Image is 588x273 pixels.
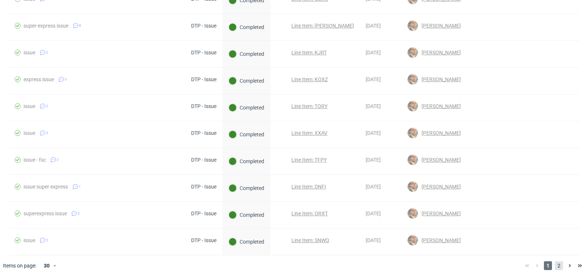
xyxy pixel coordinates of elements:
[366,23,381,29] span: [DATE]
[419,237,461,243] span: [PERSON_NAME]
[191,130,216,136] div: DTP - Issue
[408,47,418,58] img: Matteo Corsico
[408,182,418,192] img: Matteo Corsico
[46,130,48,136] span: 3
[229,77,264,85] div: Completed
[39,261,53,271] div: 30
[291,184,326,190] a: Line Item: DNFI
[191,184,216,190] div: DTP - Issue
[419,130,461,136] span: [PERSON_NAME]
[24,103,35,109] div: issue
[291,76,328,82] a: Line Item: KOXZ
[544,261,552,270] span: 1
[65,76,67,82] span: 3
[419,23,461,29] span: [PERSON_NAME]
[291,50,327,55] a: Line Item: KJRT
[408,101,418,111] img: Matteo Corsico
[24,184,68,190] div: issue super express
[46,103,48,109] span: 3
[24,130,35,136] div: issue
[191,50,216,55] div: DTP - Issue
[24,50,35,55] div: issue
[419,184,461,190] span: [PERSON_NAME]
[366,50,381,55] span: [DATE]
[57,157,59,163] span: 2
[46,50,48,55] span: 2
[366,157,381,163] span: [DATE]
[291,23,354,29] a: Line Item: [PERSON_NAME]
[366,130,381,136] span: [DATE]
[191,157,216,163] div: DTP - Issue
[191,211,216,216] div: DTP - Issue
[366,76,381,82] span: [DATE]
[191,237,216,243] div: DTP - Issue
[408,155,418,165] img: Matteo Corsico
[419,103,461,109] span: [PERSON_NAME]
[78,211,80,216] span: 3
[291,211,328,216] a: Line Item: QRXT
[229,130,264,139] div: Completed
[419,211,461,216] span: [PERSON_NAME]
[24,23,68,29] div: super-express issue
[291,237,329,243] a: Line Item: SNWQ
[24,237,35,243] div: issue
[24,157,46,163] div: issue - fsc
[408,74,418,85] img: Matteo Corsico
[229,50,264,58] div: Completed
[191,76,216,82] div: DTP - Issue
[229,211,264,219] div: Completed
[229,104,264,112] div: Completed
[408,128,418,138] img: Matteo Corsico
[79,184,81,190] span: 1
[408,208,418,219] img: Matteo Corsico
[291,157,327,163] a: Line Item: TFPY
[291,103,327,109] a: Line Item: TQRY
[366,103,381,109] span: [DATE]
[229,23,264,31] div: Completed
[24,211,67,216] div: superexpress issue
[229,184,264,192] div: Completed
[366,211,381,216] span: [DATE]
[408,235,418,245] img: Matteo Corsico
[24,76,54,82] div: express issue
[229,238,264,246] div: Completed
[79,23,81,29] span: 8
[408,21,418,31] img: Matteo Corsico
[555,261,563,270] span: 2
[229,157,264,165] div: Completed
[191,103,216,109] div: DTP - Issue
[3,262,36,269] span: Items on page:
[419,76,461,82] span: [PERSON_NAME]
[366,184,381,190] span: [DATE]
[191,23,216,29] div: DTP - Issue
[419,157,461,163] span: [PERSON_NAME]
[419,50,461,55] span: [PERSON_NAME]
[46,237,48,243] span: 5
[366,237,381,243] span: [DATE]
[291,130,327,136] a: Line Item: XXAV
